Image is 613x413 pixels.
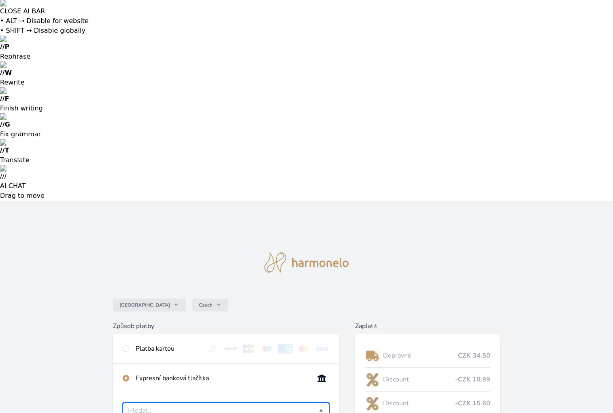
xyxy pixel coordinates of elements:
[296,344,311,354] img: mc.svg
[458,351,490,360] span: CZK 34.50
[314,373,329,383] img: onlineBanking_CZ.svg
[383,351,458,360] span: Dopravné
[192,299,228,311] button: Czech
[264,252,349,273] img: logo.svg
[136,373,308,383] div: Expresní banková tlačítka
[355,321,500,331] h6: Zaplatit
[241,344,256,354] img: jcb.svg
[314,344,329,354] img: visa.svg
[365,369,380,390] img: discount-lo.png
[119,302,170,308] span: [GEOGRAPHIC_DATA]
[113,299,186,311] button: [GEOGRAPHIC_DATA]
[223,344,238,354] img: discover.svg
[113,321,339,331] h6: Způsob platby
[383,398,455,408] span: Discount
[199,302,213,308] span: Czech
[136,344,198,354] div: Platba kartou
[260,344,275,354] img: maestro.svg
[455,398,490,408] span: -CZK 15.60
[205,344,220,354] img: diners.svg
[383,375,455,384] span: Discount
[278,344,293,354] img: amex.svg
[365,345,380,366] img: delivery-lo.png
[455,375,490,384] span: -CZK 10.99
